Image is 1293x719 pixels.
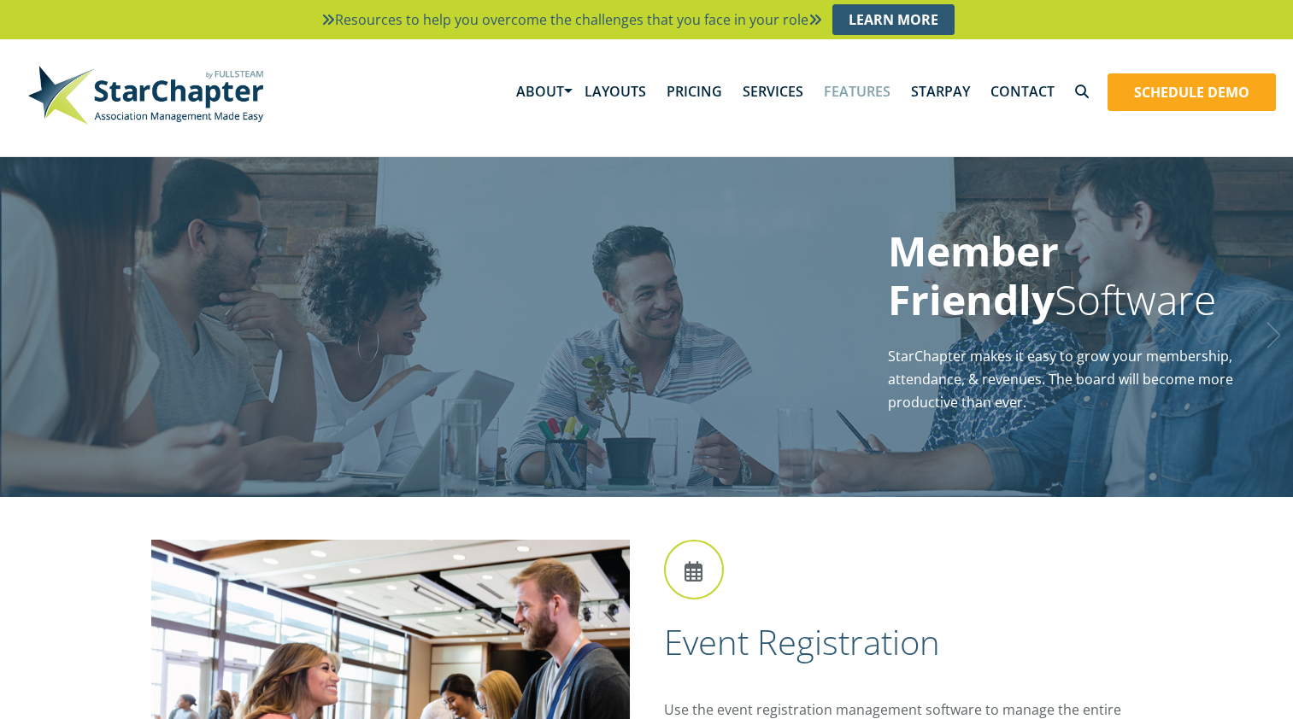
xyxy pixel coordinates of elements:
a: Pricing [656,65,732,118]
a: Learn More [832,4,955,35]
li: Resources to help you overcome the challenges that you face in your role [313,4,963,35]
p: StarChapter makes it easy to grow your membership, attendance, & revenues. The board will become ... [888,345,1255,415]
a: StarPay [901,65,980,118]
strong: Member Friendly [888,223,1059,328]
h1: Software [888,226,1255,324]
a: About [506,65,574,118]
a: Layouts [574,65,656,118]
a: Services [732,65,814,118]
a: Next [1267,310,1293,353]
img: StarChapter-with-Tagline-Main-500.jpg [17,56,273,133]
a: Contact [980,65,1065,118]
a: Features [814,65,901,118]
h2: Event Registration [664,620,1143,664]
a: Schedule Demo [1108,74,1275,110]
